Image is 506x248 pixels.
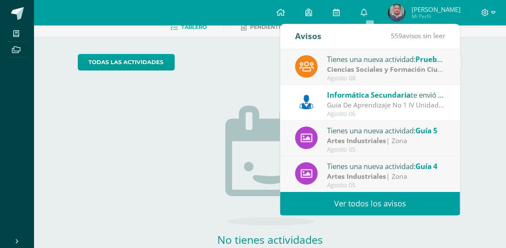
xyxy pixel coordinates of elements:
[225,106,315,225] img: no_activities.png
[327,75,445,82] div: Agosto 08
[185,232,355,247] h2: No tienes actividades
[250,24,323,30] span: Pendientes de entrega
[171,20,207,34] a: Tablero
[327,65,445,74] div: | Prueba de Logro
[78,54,175,70] a: todas las Actividades
[327,136,386,145] strong: Artes Industriales
[327,54,445,65] div: Tienes una nueva actividad:
[415,161,438,171] span: Guía 4
[280,192,460,215] a: Ver todos los avisos
[295,91,318,113] img: 6ed6846fa57649245178fca9fc9a58dd.png
[327,172,386,181] strong: Artes Industriales
[412,5,461,14] span: [PERSON_NAME]
[415,126,438,135] span: Guía 5
[181,24,207,30] span: Tablero
[327,136,445,146] div: | Zona
[388,4,405,21] img: 4996760b725d245cd4cf0ac0e75d2339.png
[327,90,411,100] span: Informática Secundaria
[327,172,445,181] div: | Zona
[241,20,323,34] a: Pendientes de entrega
[327,161,445,172] div: Tienes una nueva actividad:
[327,110,445,118] div: Agosto 06
[415,54,473,64] span: Prueba de Logro
[295,24,321,48] div: Avisos
[391,31,402,40] span: 559
[327,100,445,110] div: Guia De Aprendizaje No 1 IV Unidad: Buenos días, estimados estudiantes, es un gusto saludarles po...
[327,125,445,136] div: Tienes una nueva actividad:
[412,13,461,20] span: Mi Perfil
[327,89,445,100] div: te envió un aviso
[391,31,445,40] span: avisos sin leer
[327,182,445,189] div: Agosto 05
[327,146,445,153] div: Agosto 05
